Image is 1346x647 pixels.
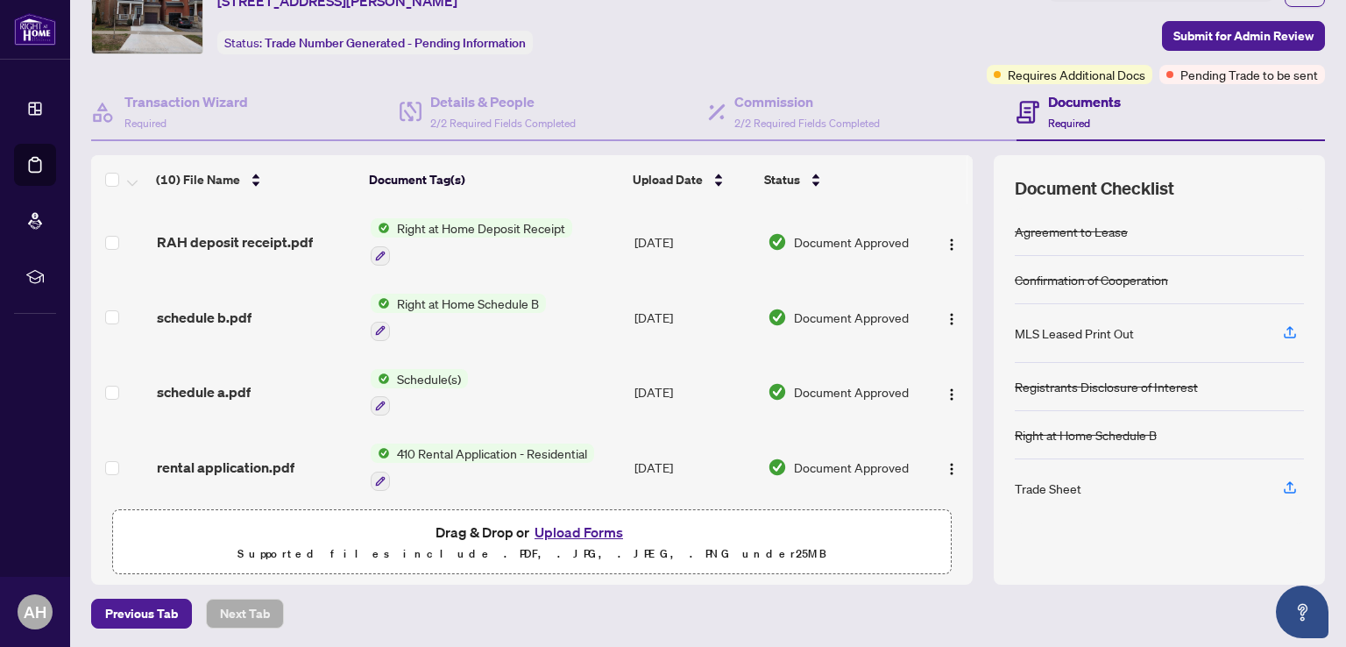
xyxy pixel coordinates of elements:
[124,117,166,130] span: Required
[627,204,760,280] td: [DATE]
[217,31,533,54] div: Status:
[124,91,248,112] h4: Transaction Wizard
[105,600,178,628] span: Previous Tab
[371,444,390,463] img: Status Icon
[149,155,362,204] th: (10) File Name
[1015,176,1174,201] span: Document Checklist
[768,232,787,252] img: Document Status
[627,280,760,355] td: [DATE]
[206,599,284,629] button: Next Tab
[945,462,959,476] img: Logo
[390,369,468,388] span: Schedule(s)
[390,218,572,238] span: Right at Home Deposit Receipt
[371,444,594,491] button: Status Icon410 Rental Application - Residential
[633,170,703,189] span: Upload Date
[794,458,909,477] span: Document Approved
[362,155,626,204] th: Document Tag(s)
[945,238,959,252] img: Logo
[768,308,787,327] img: Document Status
[371,369,468,416] button: Status IconSchedule(s)
[1015,425,1157,444] div: Right at Home Schedule B
[157,457,294,478] span: rental application.pdf
[371,294,546,341] button: Status IconRight at Home Schedule B
[626,155,757,204] th: Upload Date
[938,228,966,256] button: Logo
[1015,479,1081,498] div: Trade Sheet
[265,35,526,51] span: Trade Number Generated - Pending Information
[430,91,576,112] h4: Details & People
[529,521,628,544] button: Upload Forms
[757,155,921,204] th: Status
[627,430,760,505] td: [DATE]
[794,232,909,252] span: Document Approved
[91,599,192,629] button: Previous Tab
[390,294,546,313] span: Right at Home Schedule B
[371,369,390,388] img: Status Icon
[1015,377,1198,396] div: Registrants Disclosure of Interest
[945,387,959,402] img: Logo
[124,544,940,565] p: Supported files include .PDF, .JPG, .JPEG, .PNG under 25 MB
[24,600,46,624] span: AH
[1173,22,1314,50] span: Submit for Admin Review
[157,381,251,402] span: schedule a.pdf
[1276,586,1328,638] button: Open asap
[1048,117,1090,130] span: Required
[794,382,909,402] span: Document Approved
[390,444,594,463] span: 410 Rental Application - Residential
[1162,21,1325,51] button: Submit for Admin Review
[1015,270,1168,289] div: Confirmation of Cooperation
[156,170,240,189] span: (10) File Name
[938,303,966,331] button: Logo
[430,117,576,130] span: 2/2 Required Fields Completed
[764,170,800,189] span: Status
[1180,65,1318,84] span: Pending Trade to be sent
[938,453,966,481] button: Logo
[371,294,390,313] img: Status Icon
[113,510,951,575] span: Drag & Drop orUpload FormsSupported files include .PDF, .JPG, .JPEG, .PNG under25MB
[768,382,787,402] img: Document Status
[436,521,628,544] span: Drag & Drop or
[734,117,880,130] span: 2/2 Required Fields Completed
[1015,222,1128,241] div: Agreement to Lease
[734,91,880,112] h4: Commission
[1048,91,1121,112] h4: Documents
[945,312,959,326] img: Logo
[794,308,909,327] span: Document Approved
[627,355,760,430] td: [DATE]
[371,218,572,266] button: Status IconRight at Home Deposit Receipt
[1015,323,1134,343] div: MLS Leased Print Out
[1008,65,1145,84] span: Requires Additional Docs
[371,218,390,238] img: Status Icon
[157,231,313,252] span: RAH deposit receipt.pdf
[157,307,251,328] span: schedule b.pdf
[768,458,787,477] img: Document Status
[14,13,56,46] img: logo
[938,378,966,406] button: Logo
